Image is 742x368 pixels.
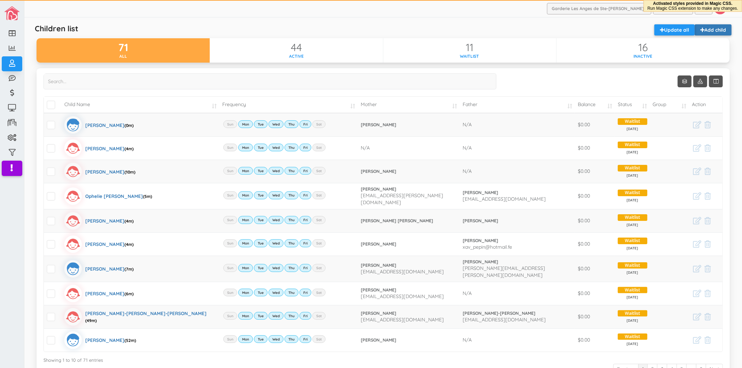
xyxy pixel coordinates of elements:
[125,291,134,296] span: (6m)
[300,167,311,175] label: Fri
[238,264,253,272] label: Mon
[64,139,134,157] a: [PERSON_NAME](4m)
[64,331,136,349] a: [PERSON_NAME](52m)
[695,24,732,35] a: Add child
[689,97,723,113] td: Action
[254,216,268,224] label: Tue
[4,6,20,20] img: image
[64,212,134,230] a: [PERSON_NAME](4m)
[254,289,268,296] label: Tue
[238,216,253,224] label: Mon
[575,256,615,282] td: $0.00
[361,287,457,293] a: [PERSON_NAME]
[361,337,457,343] a: [PERSON_NAME]
[64,116,134,134] a: [PERSON_NAME](0m)
[575,282,615,305] td: $0.00
[361,293,444,299] span: [EMAIL_ADDRESS][DOMAIN_NAME]
[575,183,615,209] td: $0.00
[238,312,253,320] label: Mon
[85,260,134,278] div: [PERSON_NAME]
[460,113,575,136] td: N/A
[269,289,284,296] label: Wed
[463,244,512,250] span: xav_pepin@hotmail.fe
[361,218,457,224] a: [PERSON_NAME] [PERSON_NAME]
[463,317,546,323] span: [EMAIL_ADDRESS][DOMAIN_NAME]
[125,123,134,128] span: (0m)
[285,191,298,199] label: Thu
[254,167,268,175] label: Tue
[618,295,647,300] span: [DATE]
[463,196,546,202] span: [EMAIL_ADDRESS][DOMAIN_NAME]
[223,335,237,343] label: Sun
[223,216,237,224] label: Sun
[85,308,217,326] div: [PERSON_NAME]-[PERSON_NAME]-[PERSON_NAME]
[300,312,311,320] label: Fri
[463,238,572,244] a: [PERSON_NAME]
[64,308,217,326] a: [PERSON_NAME]-[PERSON_NAME]-[PERSON_NAME](49m)
[64,163,82,180] img: girlicon.svg
[269,191,284,199] label: Wed
[312,264,326,272] label: Sat
[238,120,253,128] label: Mon
[575,305,615,328] td: $0.00
[254,191,268,199] label: Tue
[254,335,268,343] label: Tue
[85,212,134,230] div: [PERSON_NAME]
[358,97,460,113] td: Mother: activate to sort column ascending
[618,173,647,178] span: [DATE]
[64,187,82,205] img: girlicon.svg
[85,116,134,134] div: [PERSON_NAME]
[361,310,457,317] a: [PERSON_NAME]
[85,285,134,302] div: [PERSON_NAME]
[238,144,253,151] label: Mon
[223,312,237,320] label: Sun
[43,73,496,89] input: Search...
[269,264,284,272] label: Wed
[43,354,723,363] div: Showing 1 to 10 of 71 entries
[618,190,647,196] span: Waitlist
[64,235,134,253] a: [PERSON_NAME](4m)
[223,239,237,247] label: Sun
[618,150,647,155] span: [DATE]
[269,335,284,343] label: Wed
[300,239,311,247] label: Fri
[285,144,298,151] label: Thu
[238,191,253,199] label: Mon
[312,144,326,151] label: Sat
[269,167,284,175] label: Wed
[575,160,615,183] td: $0.00
[269,239,284,247] label: Wed
[618,287,647,294] span: Waitlist
[361,317,444,323] span: [EMAIL_ADDRESS][DOMAIN_NAME]
[618,223,647,227] span: [DATE]
[269,312,284,320] label: Wed
[361,192,443,206] span: [EMAIL_ADDRESS][PERSON_NAME][DOMAIN_NAME]
[618,214,647,221] span: Waitlist
[383,53,556,59] div: Waitlist
[647,6,738,11] span: Run Magic CSS extension to make any changes.
[361,186,457,192] a: [PERSON_NAME]
[64,139,82,157] img: girlicon.svg
[618,198,647,203] span: [DATE]
[85,235,134,253] div: [PERSON_NAME]
[85,331,136,349] div: [PERSON_NAME]
[285,216,298,224] label: Thu
[618,310,647,317] span: Waitlist
[64,285,134,302] a: [PERSON_NAME](6m)
[300,335,311,343] label: Fri
[361,269,444,275] span: [EMAIL_ADDRESS][DOMAIN_NAME]
[460,282,575,305] td: N/A
[285,167,298,175] label: Thu
[238,239,253,247] label: Mon
[254,120,268,128] label: Tue
[615,97,650,113] td: Status: activate to sort column ascending
[575,209,615,232] td: $0.00
[575,113,615,136] td: $0.00
[312,191,326,199] label: Sat
[312,335,326,343] label: Sat
[300,191,311,199] label: Fri
[85,163,135,180] div: [PERSON_NAME]
[125,242,134,247] span: (4m)
[618,270,647,275] span: [DATE]
[361,262,457,269] a: [PERSON_NAME]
